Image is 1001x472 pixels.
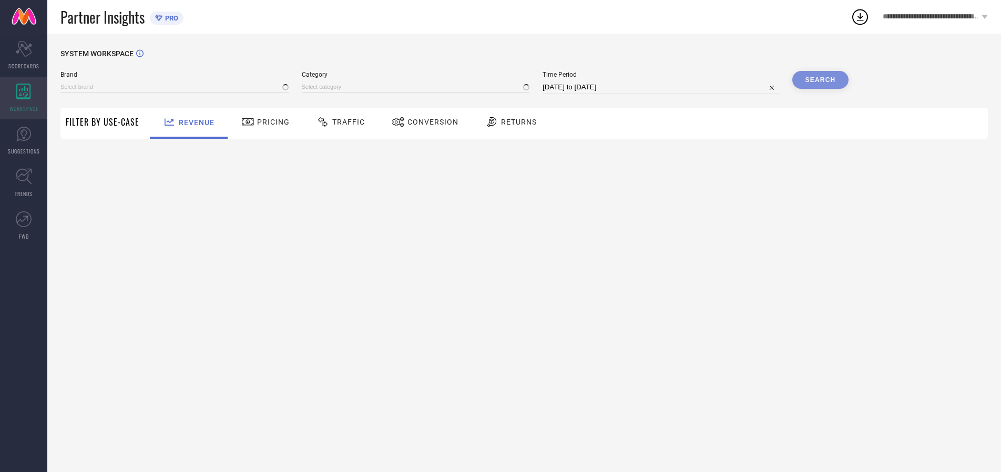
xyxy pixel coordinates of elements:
span: SUGGESTIONS [8,147,40,155]
span: Partner Insights [60,6,145,28]
span: Brand [60,71,289,78]
span: Filter By Use-Case [66,116,139,128]
span: SYSTEM WORKSPACE [60,49,134,58]
span: Revenue [179,118,214,127]
span: SCORECARDS [8,62,39,70]
span: Category [302,71,530,78]
span: Traffic [332,118,365,126]
span: Pricing [257,118,290,126]
div: Open download list [851,7,870,26]
input: Select time period [543,81,779,94]
span: WORKSPACE [9,105,38,112]
span: Returns [501,118,537,126]
input: Select category [302,81,530,93]
span: TRENDS [15,190,33,198]
span: Time Period [543,71,779,78]
span: Conversion [407,118,458,126]
input: Select brand [60,81,289,93]
span: FWD [19,232,29,240]
span: PRO [162,14,178,22]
